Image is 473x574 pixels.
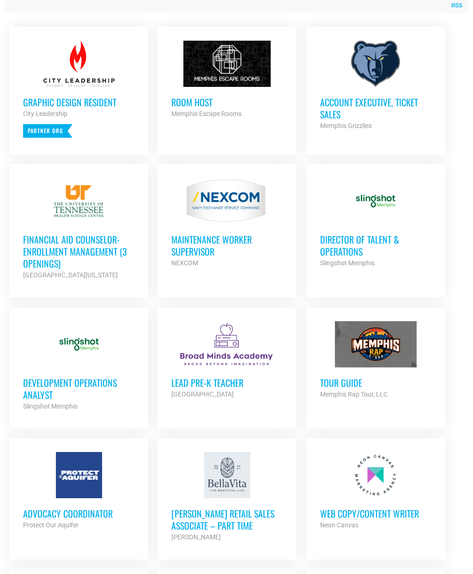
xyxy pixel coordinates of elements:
[9,27,148,152] a: Graphic Design Resident City Leadership Partner Org
[9,164,148,294] a: Financial Aid Counselor-Enrollment Management (3 Openings) [GEOGRAPHIC_DATA][US_STATE]
[320,377,431,389] h3: Tour Guide
[23,110,67,117] strong: City Leadership
[171,507,283,531] h3: [PERSON_NAME] Retail Sales Associate – Part Time
[23,403,78,410] strong: Slingshot Memphis
[171,259,198,267] strong: NEXCOM
[320,122,372,129] strong: Memphis Grizzlies
[306,438,445,544] a: Web Copy/Content Writer Neon Canvas
[171,110,242,117] strong: Memphis Escape Rooms
[320,259,375,267] strong: Slingshot Memphis
[171,233,283,257] h3: MAINTENANCE WORKER SUPERVISOR
[158,164,297,282] a: MAINTENANCE WORKER SUPERVISOR NEXCOM
[23,507,134,519] h3: Advocacy Coordinator
[320,96,431,120] h3: Account Executive, Ticket Sales
[306,307,445,414] a: Tour Guide Memphis Rap Tour, LLC
[23,521,79,529] strong: Protect Our Aquifer
[171,377,283,389] h3: Lead Pre-K Teacher
[23,271,118,279] strong: [GEOGRAPHIC_DATA][US_STATE]
[171,96,283,108] h3: Room Host
[23,233,134,269] h3: Financial Aid Counselor-Enrollment Management (3 Openings)
[171,391,234,398] strong: [GEOGRAPHIC_DATA]
[23,96,134,108] h3: Graphic Design Resident
[320,233,431,257] h3: Director of Talent & Operations
[306,27,445,145] a: Account Executive, Ticket Sales Memphis Grizzlies
[158,27,297,133] a: Room Host Memphis Escape Rooms
[23,124,73,138] p: Partner Org
[447,1,462,10] a: RSS
[158,438,297,556] a: [PERSON_NAME] Retail Sales Associate – Part Time [PERSON_NAME]
[9,307,148,426] a: Development Operations Analyst Slingshot Memphis
[306,164,445,282] a: Director of Talent & Operations Slingshot Memphis
[320,521,358,529] strong: Neon Canvas
[9,438,148,544] a: Advocacy Coordinator Protect Our Aquifer
[158,307,297,414] a: Lead Pre-K Teacher [GEOGRAPHIC_DATA]
[320,391,388,398] strong: Memphis Rap Tour, LLC
[171,533,221,541] strong: [PERSON_NAME]
[320,507,431,519] h3: Web Copy/Content Writer
[23,377,134,401] h3: Development Operations Analyst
